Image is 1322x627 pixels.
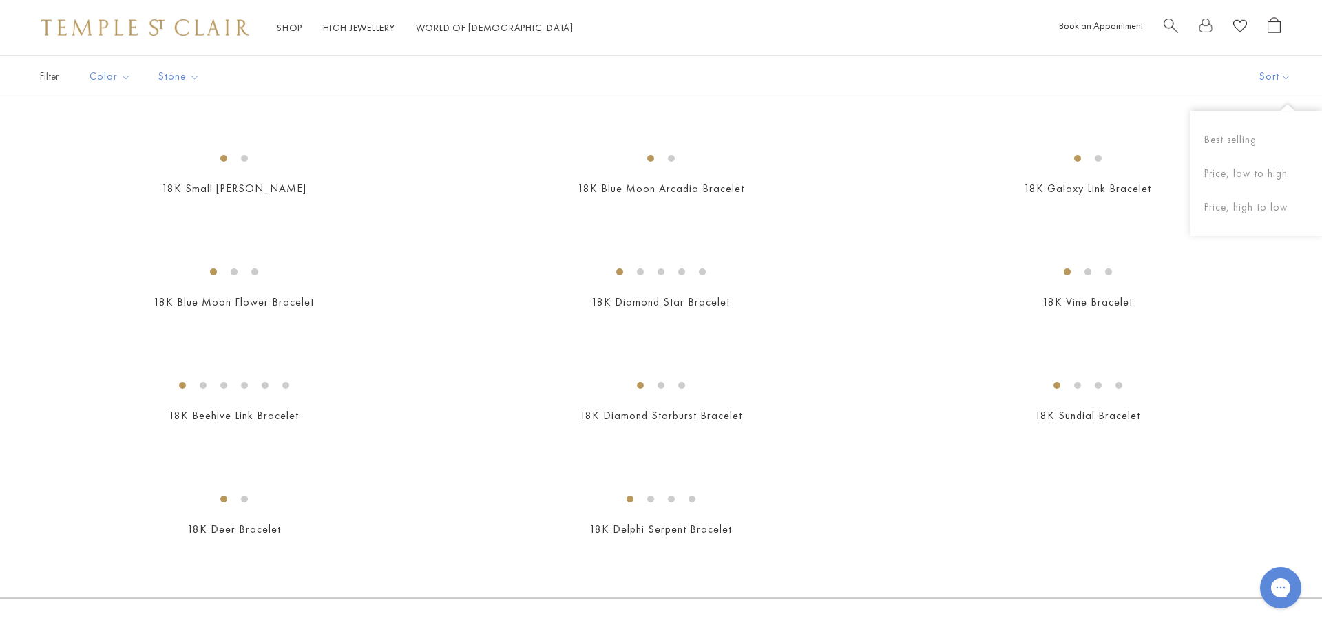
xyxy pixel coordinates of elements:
a: 18K Galaxy Link Bracelet [1024,181,1151,195]
span: Stone [151,68,210,85]
a: View Wishlist [1233,17,1247,39]
a: Open Shopping Bag [1268,17,1281,39]
button: Color [79,61,141,92]
nav: Main navigation [277,19,574,36]
a: World of [DEMOGRAPHIC_DATA]World of [DEMOGRAPHIC_DATA] [416,21,574,34]
span: Color [83,68,141,85]
a: 18K Sundial Bracelet [1035,408,1140,423]
a: 18K Blue Moon Flower Bracelet [154,295,314,309]
button: Stone [148,61,210,92]
a: High JewelleryHigh Jewellery [323,21,395,34]
a: 18K Diamond Starburst Bracelet [580,408,742,423]
button: Price, high to low [1190,191,1322,224]
a: ShopShop [277,21,302,34]
a: 18K Blue Moon Arcadia Bracelet [578,181,744,195]
img: Temple St. Clair [41,19,249,36]
a: 18K Beehive Link Bracelet [169,408,299,423]
a: Book an Appointment [1059,19,1143,32]
button: Price, low to high [1190,157,1322,191]
a: 18K Small [PERSON_NAME] [162,181,306,195]
a: 18K Vine Bracelet [1042,295,1133,309]
iframe: Gorgias live chat messenger [1253,562,1308,613]
a: 18K Delphi Serpent Bracelet [589,522,732,536]
a: 18K Deer Bracelet [187,522,281,536]
a: 18K Diamond Star Bracelet [591,295,730,309]
a: Search [1164,17,1178,39]
button: Best selling [1190,123,1322,157]
button: Show sort by [1228,56,1322,98]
